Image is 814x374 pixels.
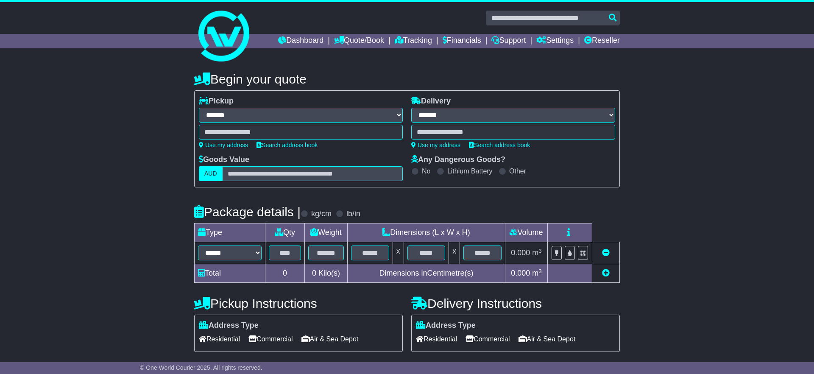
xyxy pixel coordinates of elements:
td: Total [195,264,265,283]
a: Use my address [199,142,248,148]
a: Tracking [395,34,432,48]
td: Kilo(s) [305,264,348,283]
td: Dimensions in Centimetre(s) [347,264,505,283]
span: Residential [416,332,457,346]
span: Commercial [248,332,293,346]
h4: Begin your quote [194,72,620,86]
td: Type [195,223,265,242]
label: Delivery [411,97,451,106]
span: 0.000 [511,269,530,277]
td: 0 [265,264,305,283]
h4: Delivery Instructions [411,296,620,310]
span: Air & Sea Depot [519,332,576,346]
span: 0.000 [511,248,530,257]
label: Other [509,167,526,175]
label: Goods Value [199,155,249,165]
td: x [449,242,460,264]
a: Support [491,34,526,48]
label: Address Type [416,321,476,330]
label: AUD [199,166,223,181]
label: Lithium Battery [447,167,493,175]
span: m [532,248,542,257]
a: Use my address [411,142,460,148]
td: Volume [505,223,547,242]
a: Reseller [584,34,620,48]
td: Qty [265,223,305,242]
label: Any Dangerous Goods? [411,155,505,165]
span: 0 [312,269,316,277]
label: lb/in [346,209,360,219]
label: Address Type [199,321,259,330]
label: kg/cm [311,209,332,219]
label: Pickup [199,97,234,106]
a: Remove this item [602,248,610,257]
a: Search address book [256,142,318,148]
a: Quote/Book [334,34,384,48]
a: Dashboard [278,34,323,48]
sup: 3 [538,268,542,274]
span: Air & Sea Depot [301,332,359,346]
h4: Package details | [194,205,301,219]
td: Dimensions (L x W x H) [347,223,505,242]
a: Financials [443,34,481,48]
a: Search address book [469,142,530,148]
a: Add new item [602,269,610,277]
td: Weight [305,223,348,242]
sup: 3 [538,248,542,254]
span: © One World Courier 2025. All rights reserved. [140,364,262,371]
td: x [393,242,404,264]
span: Commercial [466,332,510,346]
label: No [422,167,430,175]
span: m [532,269,542,277]
span: Residential [199,332,240,346]
h4: Pickup Instructions [194,296,403,310]
a: Settings [536,34,574,48]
